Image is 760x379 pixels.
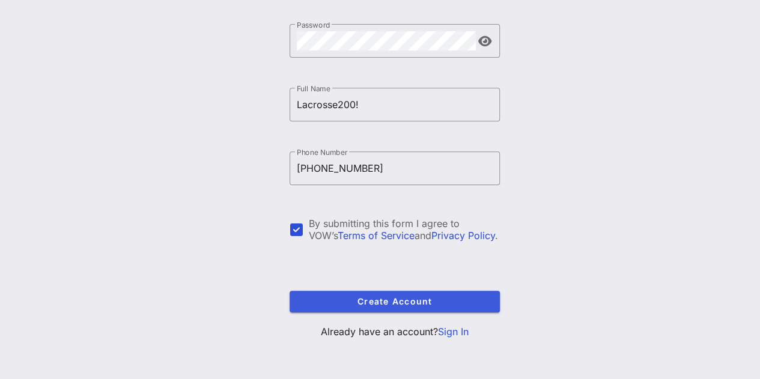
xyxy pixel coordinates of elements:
[297,148,347,157] label: Phone Number
[297,20,330,29] label: Password
[290,291,500,312] button: Create Account
[338,229,415,241] a: Terms of Service
[309,217,500,241] div: By submitting this form I agree to VOW’s and .
[478,35,492,47] button: append icon
[431,229,495,241] a: Privacy Policy
[438,326,469,338] a: Sign In
[297,84,330,93] label: Full Name
[299,296,490,306] span: Create Account
[290,324,500,339] p: Already have an account?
